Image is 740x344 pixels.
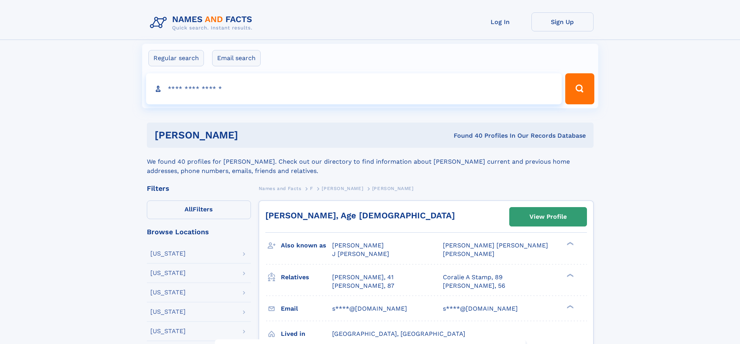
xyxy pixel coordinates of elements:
label: Regular search [148,50,204,66]
h3: Email [281,302,332,315]
a: Coralie A Stamp, 89 [443,273,503,282]
div: ❯ [565,273,574,278]
div: We found 40 profiles for [PERSON_NAME]. Check out our directory to find information about [PERSON... [147,148,594,176]
a: View Profile [510,207,587,226]
div: [US_STATE] [150,328,186,334]
div: ❯ [565,241,574,246]
h1: [PERSON_NAME] [155,130,346,140]
img: Logo Names and Facts [147,12,259,33]
div: ❯ [565,304,574,309]
h3: Relatives [281,271,332,284]
a: [PERSON_NAME], 41 [332,273,394,282]
span: [PERSON_NAME] [443,250,494,258]
input: search input [146,73,562,104]
div: Filters [147,185,251,192]
div: [US_STATE] [150,289,186,296]
a: Log In [469,12,531,31]
span: J [PERSON_NAME] [332,250,389,258]
span: [PERSON_NAME] [322,186,363,191]
a: [PERSON_NAME], 87 [332,282,394,290]
div: [US_STATE] [150,251,186,257]
h3: Lived in [281,327,332,341]
span: All [185,206,193,213]
span: [PERSON_NAME] [332,242,384,249]
span: [PERSON_NAME] [372,186,414,191]
a: [PERSON_NAME], Age [DEMOGRAPHIC_DATA] [265,211,455,220]
a: [PERSON_NAME] [322,183,363,193]
label: Filters [147,201,251,219]
div: [US_STATE] [150,270,186,276]
div: Found 40 Profiles In Our Records Database [346,131,586,140]
a: [PERSON_NAME], 56 [443,282,505,290]
a: Names and Facts [259,183,301,193]
a: F [310,183,313,193]
button: Search Button [565,73,594,104]
div: Browse Locations [147,228,251,235]
span: F [310,186,313,191]
span: [GEOGRAPHIC_DATA], [GEOGRAPHIC_DATA] [332,330,465,337]
div: View Profile [529,208,567,226]
h3: Also known as [281,239,332,252]
label: Email search [212,50,261,66]
span: [PERSON_NAME] [PERSON_NAME] [443,242,548,249]
div: [US_STATE] [150,309,186,315]
a: Sign Up [531,12,594,31]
